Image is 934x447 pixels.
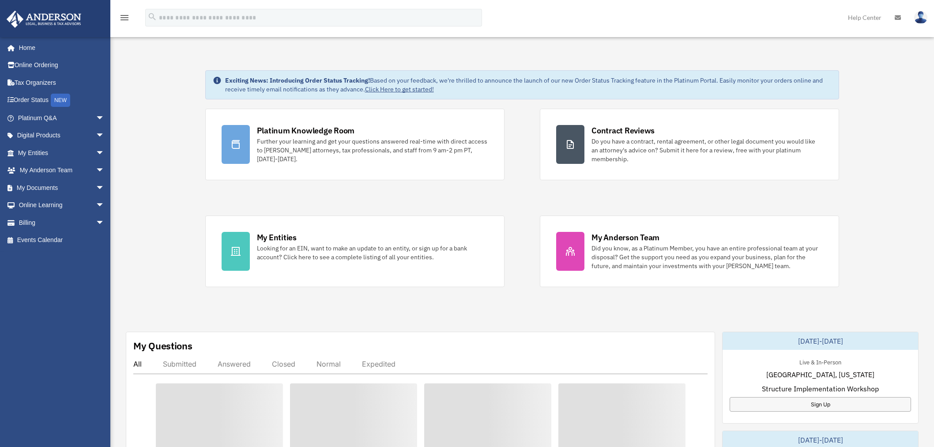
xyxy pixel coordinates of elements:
[96,162,113,180] span: arrow_drop_down
[6,91,118,110] a: Order StatusNEW
[205,109,505,180] a: Platinum Knowledge Room Further your learning and get your questions answered real-time with dire...
[730,397,911,412] a: Sign Up
[4,11,84,28] img: Anderson Advisors Platinum Portal
[257,125,355,136] div: Platinum Knowledge Room
[591,232,659,243] div: My Anderson Team
[96,127,113,145] span: arrow_drop_down
[96,144,113,162] span: arrow_drop_down
[540,216,839,287] a: My Anderson Team Did you know, as a Platinum Member, you have an entire professional team at your...
[316,360,341,368] div: Normal
[6,57,118,74] a: Online Ordering
[51,94,70,107] div: NEW
[119,15,130,23] a: menu
[96,214,113,232] span: arrow_drop_down
[163,360,196,368] div: Submitted
[96,109,113,127] span: arrow_drop_down
[792,357,848,366] div: Live & In-Person
[257,244,488,261] div: Looking for an EIN, want to make an update to an entity, or sign up for a bank account? Click her...
[133,339,192,352] div: My Questions
[591,137,823,163] div: Do you have a contract, rental agreement, or other legal document you would like an attorney's ad...
[218,360,251,368] div: Answered
[205,216,505,287] a: My Entities Looking for an EIN, want to make an update to an entity, or sign up for a bank accoun...
[6,162,118,179] a: My Anderson Teamarrow_drop_down
[766,369,874,380] span: [GEOGRAPHIC_DATA], [US_STATE]
[591,125,655,136] div: Contract Reviews
[6,109,118,127] a: Platinum Q&Aarrow_drop_down
[6,74,118,91] a: Tax Organizers
[6,127,118,144] a: Digital Productsarrow_drop_down
[119,12,130,23] i: menu
[6,144,118,162] a: My Entitiesarrow_drop_down
[591,244,823,270] div: Did you know, as a Platinum Member, you have an entire professional team at your disposal? Get th...
[225,76,370,84] strong: Exciting News: Introducing Order Status Tracking!
[257,232,297,243] div: My Entities
[762,383,879,394] span: Structure Implementation Workshop
[540,109,839,180] a: Contract Reviews Do you have a contract, rental agreement, or other legal document you would like...
[96,179,113,197] span: arrow_drop_down
[914,11,927,24] img: User Pic
[362,360,395,368] div: Expedited
[365,85,434,93] a: Click Here to get started!
[96,197,113,215] span: arrow_drop_down
[6,197,118,214] a: Online Learningarrow_drop_down
[723,332,918,350] div: [DATE]-[DATE]
[133,360,142,368] div: All
[257,137,488,163] div: Further your learning and get your questions answered real-time with direct access to [PERSON_NAM...
[147,12,157,22] i: search
[225,76,832,94] div: Based on your feedback, we're thrilled to announce the launch of our new Order Status Tracking fe...
[272,360,295,368] div: Closed
[6,39,113,57] a: Home
[6,214,118,231] a: Billingarrow_drop_down
[6,179,118,197] a: My Documentsarrow_drop_down
[6,231,118,249] a: Events Calendar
